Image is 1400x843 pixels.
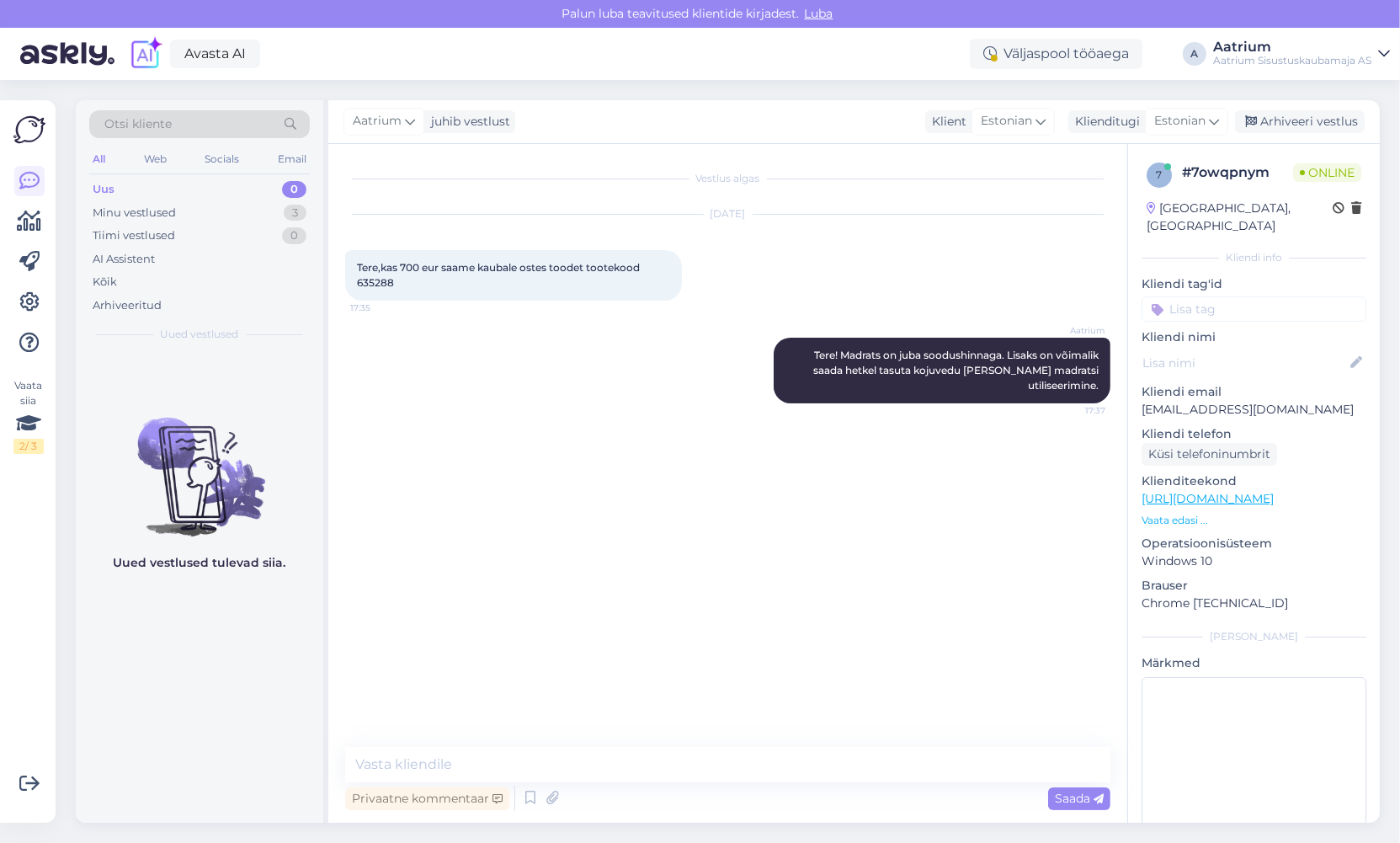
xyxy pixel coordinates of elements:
p: Uued vestlused tulevad siia. [114,554,286,572]
span: Estonian [981,112,1032,131]
div: Privaatne kommentaar [345,787,509,810]
p: Operatsioonisüsteem [1142,535,1366,552]
div: 3 [284,205,306,221]
p: Windows 10 [1142,552,1366,570]
span: Tere! Madrats on juba soodushinnaga. Lisaks on võimalik saada hetkel tasuta kojuvedu [PERSON_NAME... [813,349,1101,392]
div: Uus [93,181,114,198]
div: Minu vestlused [93,205,176,221]
div: All [89,148,109,170]
div: Klienditugi [1068,113,1140,131]
p: Kliendi tag'id [1142,275,1366,293]
p: Kliendi telefon [1142,425,1366,443]
span: 7 [1157,168,1163,181]
p: Chrome [TECHNICAL_ID] [1142,595,1366,612]
span: 17:35 [350,301,413,314]
div: Email [274,148,310,170]
div: Arhiveeri vestlus [1235,110,1365,133]
div: 0 [282,227,306,244]
p: Brauser [1142,577,1366,595]
span: Tere,kas 700 eur saame kaubale ostes toodet tootekood 635288 [357,261,642,289]
div: Vaata siia [13,378,44,454]
p: [EMAIL_ADDRESS][DOMAIN_NAME] [1142,401,1366,419]
div: [GEOGRAPHIC_DATA], [GEOGRAPHIC_DATA] [1147,200,1333,235]
div: Klient [925,113,966,131]
div: Kõik [93,274,117,291]
img: explore-ai [128,36,163,72]
span: Online [1293,163,1361,182]
input: Lisa nimi [1142,354,1347,372]
div: 0 [282,181,306,198]
div: [DATE] [345,206,1110,221]
div: Socials [201,148,242,170]
div: Aatrium [1213,40,1371,54]
div: Arhiveeritud [93,297,162,314]
a: AatriumAatrium Sisustuskaubamaja AS [1213,40,1390,67]
span: Otsi kliente [104,115,172,133]
a: [URL][DOMAIN_NAME] [1142,491,1274,506]
div: Tiimi vestlused [93,227,175,244]
span: Estonian [1154,112,1206,131]
span: Uued vestlused [161,327,239,342]
p: Klienditeekond [1142,472,1366,490]
p: Vaata edasi ... [1142,513,1366,528]
div: A [1183,42,1206,66]
div: # 7owqpnym [1182,163,1293,183]
input: Lisa tag [1142,296,1366,322]
div: Küsi telefoninumbrit [1142,443,1277,466]
p: Märkmed [1142,654,1366,672]
a: Avasta AI [170,40,260,68]
span: Aatrium [353,112,402,131]
div: Vestlus algas [345,171,1110,186]
div: Väljaspool tööaega [970,39,1142,69]
div: Kliendi info [1142,250,1366,265]
div: Web [141,148,170,170]
img: Askly Logo [13,114,45,146]
div: juhib vestlust [424,113,510,131]
p: Kliendi nimi [1142,328,1366,346]
div: 2 / 3 [13,439,44,454]
div: Aatrium Sisustuskaubamaja AS [1213,54,1371,67]
span: Aatrium [1042,324,1105,337]
img: No chats [76,387,323,539]
span: 17:37 [1042,404,1105,417]
div: [PERSON_NAME] [1142,629,1366,644]
span: Saada [1055,791,1104,806]
span: Luba [800,6,838,21]
div: AI Assistent [93,251,155,268]
p: Kliendi email [1142,383,1366,401]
